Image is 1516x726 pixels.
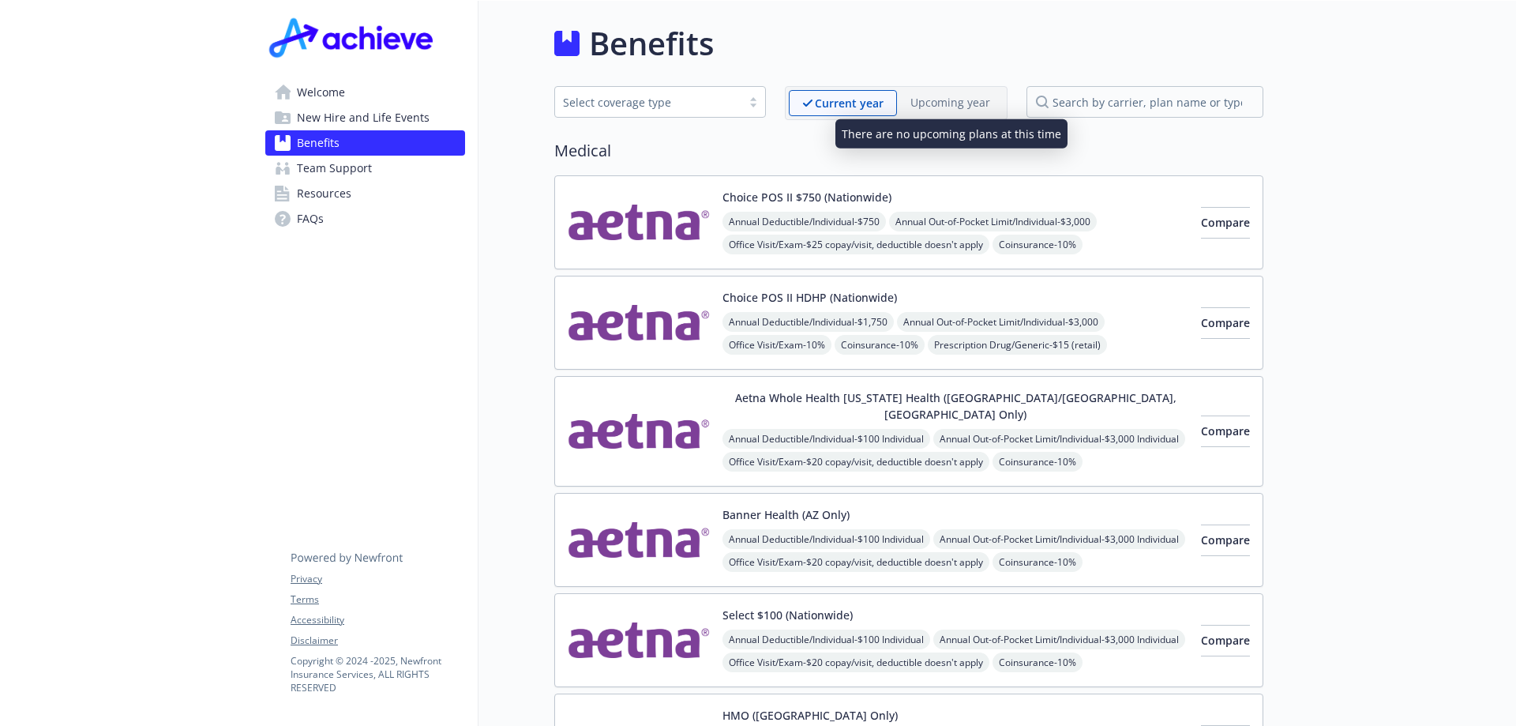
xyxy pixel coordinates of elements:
[910,94,990,111] p: Upcoming year
[297,181,351,206] span: Resources
[554,139,1263,163] h2: Medical
[933,429,1185,449] span: Annual Out-of-Pocket Limit/Individual - $3,000 Individual
[722,653,989,672] span: Office Visit/Exam - $20 copay/visit, deductible doesn't apply
[568,189,710,256] img: Aetna Inc carrier logo
[291,634,464,648] a: Disclaimer
[1201,307,1250,339] button: Compare
[1201,315,1250,330] span: Compare
[722,389,1188,423] button: Aetna Whole Health [US_STATE] Health ([GEOGRAPHIC_DATA]/[GEOGRAPHIC_DATA], [GEOGRAPHIC_DATA] Only)
[722,189,891,205] button: Choice POS II $750 (Nationwide)
[993,235,1083,254] span: Coinsurance - 10%
[568,506,710,574] img: Aetna Inc carrier logo
[568,289,710,356] img: Aetna Inc carrier logo
[589,20,714,67] h1: Benefits
[722,289,897,306] button: Choice POS II HDHP (Nationwide)
[722,452,989,472] span: Office Visit/Exam - $20 copay/visit, deductible doesn't apply
[897,312,1105,332] span: Annual Out-of-Pocket Limit/Individual - $3,000
[1201,633,1250,648] span: Compare
[993,552,1083,572] span: Coinsurance - 10%
[1026,86,1263,118] input: search by carrier, plan name or type
[993,653,1083,672] span: Coinsurance - 10%
[291,592,464,607] a: Terms
[265,130,465,156] a: Benefits
[722,707,898,724] button: HMO ([GEOGRAPHIC_DATA] Only)
[1201,625,1250,656] button: Compare
[1201,207,1250,239] button: Compare
[993,452,1083,472] span: Coinsurance - 10%
[815,95,884,111] p: Current year
[291,654,464,694] p: Copyright © 2024 - 2025 , Newfront Insurance Services, ALL RIGHTS RESERVED
[722,506,850,523] button: Banner Health (AZ Only)
[265,80,465,105] a: Welcome
[563,94,734,111] div: Select coverage type
[1201,423,1250,438] span: Compare
[835,335,925,355] span: Coinsurance - 10%
[897,90,1004,116] span: Upcoming year
[568,389,710,473] img: Aetna Inc carrier logo
[722,607,853,623] button: Select $100 (Nationwide)
[265,105,465,130] a: New Hire and Life Events
[722,429,930,449] span: Annual Deductible/Individual - $100 Individual
[933,630,1185,649] span: Annual Out-of-Pocket Limit/Individual - $3,000 Individual
[889,212,1097,231] span: Annual Out-of-Pocket Limit/Individual - $3,000
[568,607,710,674] img: Aetna Inc carrier logo
[265,156,465,181] a: Team Support
[297,156,372,181] span: Team Support
[297,206,324,231] span: FAQs
[291,572,464,586] a: Privacy
[1201,532,1250,547] span: Compare
[933,529,1185,549] span: Annual Out-of-Pocket Limit/Individual - $3,000 Individual
[265,206,465,231] a: FAQs
[297,105,430,130] span: New Hire and Life Events
[1201,525,1250,556] button: Compare
[722,335,831,355] span: Office Visit/Exam - 10%
[1201,215,1250,230] span: Compare
[722,630,930,649] span: Annual Deductible/Individual - $100 Individual
[265,181,465,206] a: Resources
[1201,416,1250,447] button: Compare
[297,130,340,156] span: Benefits
[722,312,894,332] span: Annual Deductible/Individual - $1,750
[722,212,886,231] span: Annual Deductible/Individual - $750
[722,529,930,549] span: Annual Deductible/Individual - $100 Individual
[722,552,989,572] span: Office Visit/Exam - $20 copay/visit, deductible doesn't apply
[297,80,345,105] span: Welcome
[722,235,989,254] span: Office Visit/Exam - $25 copay/visit, deductible doesn't apply
[291,613,464,627] a: Accessibility
[928,335,1107,355] span: Prescription Drug/Generic - $15 (retail)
